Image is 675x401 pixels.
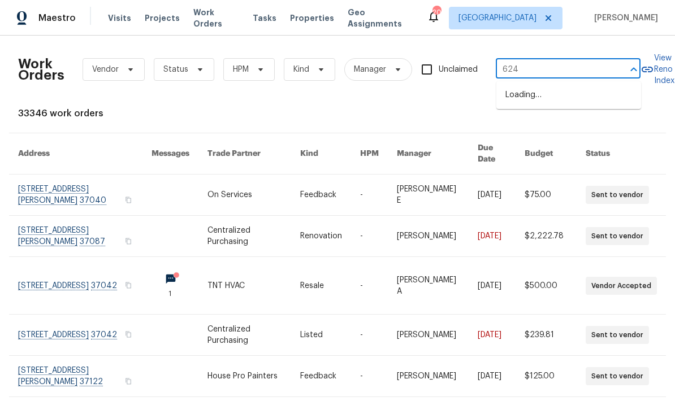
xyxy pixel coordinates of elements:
button: Copy Address [123,329,133,339]
span: Vendor [92,64,119,75]
span: Manager [354,64,386,75]
button: Copy Address [123,195,133,205]
td: - [351,356,388,397]
td: [PERSON_NAME] [388,216,469,257]
td: Feedback [291,356,351,397]
th: Manager [388,133,469,175]
th: Kind [291,133,351,175]
td: [PERSON_NAME] [388,315,469,356]
span: [GEOGRAPHIC_DATA] [458,12,536,24]
td: Centralized Purchasing [198,216,292,257]
h2: Work Orders [18,58,64,81]
td: Listed [291,315,351,356]
th: Messages [142,133,198,175]
th: HPM [351,133,388,175]
input: Enter in an address [496,61,609,79]
a: View Reno Index [641,53,674,86]
span: Projects [145,12,180,24]
span: Visits [108,12,131,24]
span: Tasks [253,14,276,22]
td: - [351,216,388,257]
span: Geo Assignments [348,7,413,29]
span: Work Orders [193,7,239,29]
button: Close [626,62,642,77]
td: [PERSON_NAME] E [388,175,469,216]
td: Renovation [291,216,351,257]
td: [PERSON_NAME] [388,356,469,397]
div: Loading… [496,81,641,109]
td: Feedback [291,175,351,216]
td: On Services [198,175,292,216]
div: 33346 work orders [18,108,657,119]
span: Status [163,64,188,75]
td: Resale [291,257,351,315]
td: TNT HVAC [198,257,292,315]
th: Status [577,133,666,175]
th: Address [9,133,142,175]
th: Trade Partner [198,133,292,175]
span: Kind [293,64,309,75]
span: Maestro [38,12,76,24]
th: Due Date [469,133,516,175]
span: Properties [290,12,334,24]
td: - [351,175,388,216]
span: Unclaimed [439,64,478,76]
button: Copy Address [123,280,133,290]
td: Centralized Purchasing [198,315,292,356]
td: - [351,315,388,356]
span: [PERSON_NAME] [590,12,658,24]
td: [PERSON_NAME] A [388,257,469,315]
th: Budget [516,133,577,175]
span: HPM [233,64,249,75]
div: 20 [432,7,440,18]
button: Copy Address [123,376,133,386]
td: - [351,257,388,315]
button: Copy Address [123,236,133,246]
td: House Pro Painters [198,356,292,397]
